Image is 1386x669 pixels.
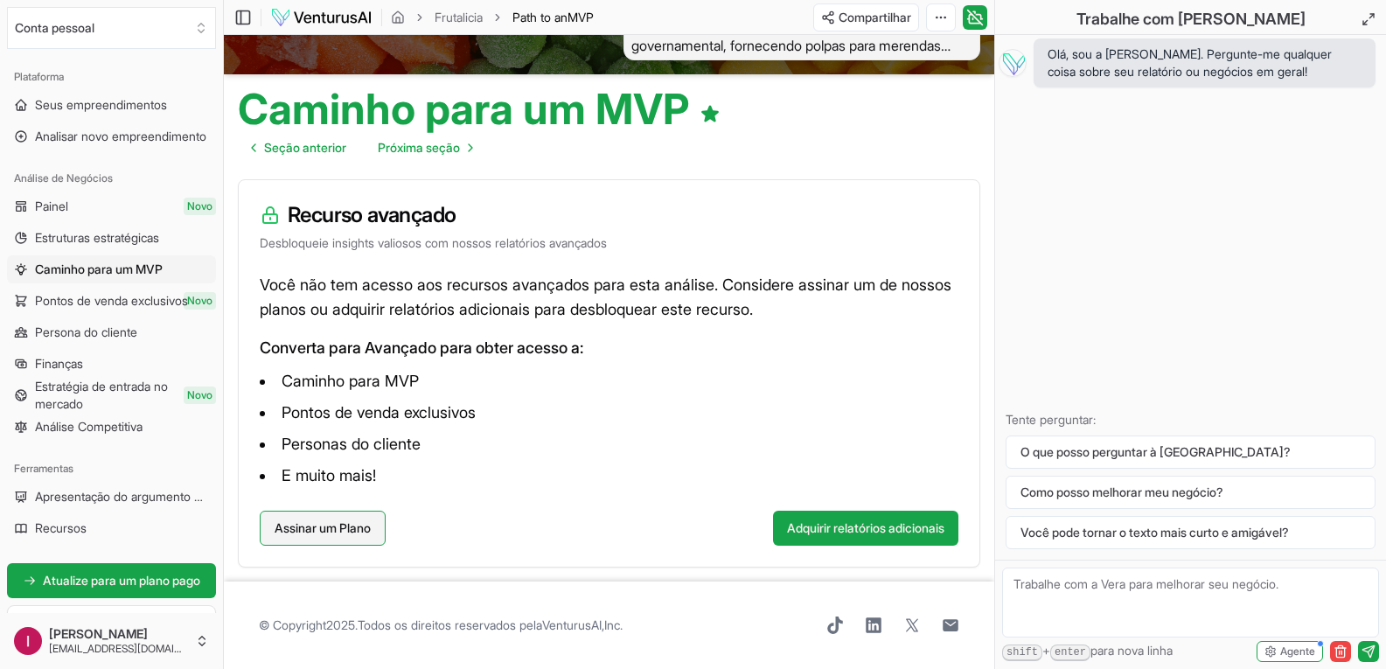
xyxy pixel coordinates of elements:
a: Pontos de venda exclusivosNovo [7,287,216,315]
img: Vera [999,49,1027,77]
font: Personas do cliente [282,435,421,453]
font: Frutalicia [435,10,483,24]
a: Assinar um Plano [260,511,386,546]
a: Persona do cliente [7,318,216,346]
font: Seção anterior [264,140,346,155]
a: Ir para a próxima página [364,130,486,165]
a: Caminho para um MVP [7,255,216,283]
font: Desbloqueie insights valiosos com nossos relatórios avançados [260,235,607,250]
font: Seus empreendimentos [35,97,167,112]
font: 2025. [326,617,358,632]
font: Analisar novo empreendimento [35,129,206,143]
font: Estruturas estratégicas [35,230,159,245]
a: Recursos [7,514,216,542]
button: Como posso melhorar meu negócio? [1006,476,1376,509]
button: Você pode tornar o texto mais curto e amigável? [1006,516,1376,549]
font: para nova linha [1090,643,1173,658]
font: Como posso melhorar meu negócio? [1020,484,1223,499]
nav: paginação [238,130,486,165]
font: + [1042,643,1050,658]
a: Frutalicia [435,9,483,26]
a: Finanças [7,350,216,378]
a: Análise Competitiva [7,413,216,441]
font: Pontos de venda exclusivos [35,293,188,308]
font: Caminho para MVP [282,372,419,390]
font: Pontos de venda exclusivos [282,403,476,422]
font: Você não tem acesso aos recursos avançados para esta análise. [260,275,718,294]
font: [PERSON_NAME] [49,626,148,641]
kbd: shift [1002,645,1042,661]
font: Converta para Avançado para obter acesso a: [260,338,583,357]
font: Recurso avançado [288,202,456,227]
a: VenturusAI, [542,617,604,632]
font: Compartilhar [839,10,911,24]
font: Agente [1280,645,1315,658]
button: Adquirir relatórios adicionais [773,511,958,546]
font: Caminho para um MVP [238,83,690,135]
font: Plataforma [14,70,64,83]
font: Tente perguntar: [1006,412,1096,427]
font: © Copyright [259,617,326,632]
button: Compartilhar [813,3,919,31]
font: Conta pessoal [15,20,94,35]
img: ACg8ocJsVwclgqLTST43lXG0MiqJ7Zh5LtdMMTFF9CyO6dNTa7R2Xw=s96-c [14,627,42,655]
font: O que posso perguntar à [GEOGRAPHIC_DATA]? [1020,444,1291,459]
span: Path to an [512,10,568,24]
button: Agente [1257,641,1323,662]
span: Path to anMVP [512,9,594,26]
font: E muito mais! [282,466,376,484]
font: Plano [15,610,45,625]
a: Estratégia de entrada no mercadoNovo [7,381,216,409]
button: [PERSON_NAME][EMAIL_ADDRESS][DOMAIN_NAME] [7,620,216,662]
button: Selecione uma organização [7,7,216,49]
font: Você pode tornar o texto mais curto e amigável? [1020,525,1289,540]
font: Atualize para um plano pago [43,573,200,588]
font: Assinar um Plano [275,520,371,535]
a: Analisar novo empreendimento [7,122,216,150]
font: Painel [35,199,68,213]
a: Seus empreendimentos [7,91,216,119]
a: Estruturas estratégicas [7,224,216,252]
font: Adquirir relatórios adicionais [787,520,944,535]
img: logotipo [270,7,373,28]
a: PainelNovo [7,192,216,220]
a: Atualize para um plano pago [7,563,216,598]
font: inicial [45,610,74,625]
font: Análise Competitiva [35,419,143,434]
font: Análise de Negócios [14,171,113,185]
a: Ir para a página anterior [238,130,360,165]
font: Apresentação do argumento de venda [35,489,245,504]
font: Novo [187,294,212,307]
font: Recursos [35,520,87,535]
font: Caminho para um MVP [35,261,163,276]
font: Todos os direitos reservados pela [358,617,542,632]
font: Trabalhe com [PERSON_NAME] [1076,10,1306,28]
font: Ferramentas [14,462,73,475]
button: O que posso perguntar à [GEOGRAPHIC_DATA]? [1006,436,1376,469]
a: Apresentação do argumento de venda [7,483,216,511]
font: Inc. [604,617,623,632]
font: Finanças [35,356,83,371]
font: Próxima seção [378,140,460,155]
font: [EMAIL_ADDRESS][DOMAIN_NAME] [49,642,219,655]
font: Novo [187,388,212,401]
nav: migalha de pão [391,9,594,26]
font: Olá, sou a [PERSON_NAME]. Pergunte-me qualquer coisa sobre seu relatório ou negócios em geral! [1048,46,1332,79]
font: Novo [187,199,212,213]
kbd: enter [1050,645,1090,661]
font: Persona do cliente [35,324,137,339]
